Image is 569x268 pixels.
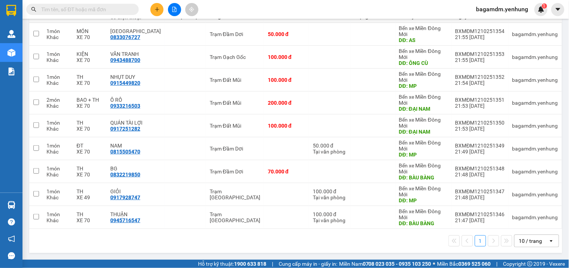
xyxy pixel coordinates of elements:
[110,188,161,194] div: GIỎI
[399,25,448,37] div: Bến xe Miền Đông Mới
[110,149,140,155] div: 0815505470
[47,80,69,86] div: Khác
[455,194,505,200] div: 21:48 [DATE]
[399,208,448,220] div: Bến xe Miền Đông Mới
[210,169,260,175] div: Trạm Đầm Dơi
[313,194,347,200] div: Tại văn phòng
[8,49,15,57] img: warehouse-icon
[47,149,69,155] div: Khác
[272,260,273,268] span: |
[110,143,161,149] div: NAM
[399,140,448,152] div: Bến xe Miền Đông Mới
[455,97,505,103] div: BXMĐM1210251351
[512,123,558,129] div: bagamdm.yenhung
[77,149,103,155] div: XE 70
[210,123,260,129] div: Trạm Đất Mũi
[512,191,558,197] div: bagamdm.yenhung
[399,71,448,83] div: Bến xe Miền Đông Mới
[210,54,260,60] div: Trạm Gạch Gốc
[433,262,435,265] span: ⚪️
[268,123,305,129] div: 100.000 đ
[313,188,347,194] div: 100.000 đ
[47,28,69,34] div: 1 món
[455,103,505,109] div: 21:53 [DATE]
[279,260,337,268] span: Cung cấp máy in - giấy in:
[268,100,305,106] div: 200.000 đ
[551,3,564,16] button: caret-down
[110,51,161,57] div: VĂN TRANH
[47,194,69,200] div: Khác
[47,34,69,40] div: Khác
[399,117,448,129] div: Bến xe Miền Đông Mới
[399,60,448,66] div: DĐ: ÔNG CÙ
[268,77,305,83] div: 100.000 đ
[198,260,266,268] span: Hỗ trợ kỹ thuật:
[47,143,69,149] div: 1 món
[77,28,103,34] div: MÓN
[512,146,558,152] div: bagamdm.yenhung
[31,7,36,12] span: search
[542,3,547,9] sup: 1
[77,80,103,86] div: XE 70
[8,218,15,226] span: question-circle
[548,238,554,244] svg: open
[512,77,558,83] div: bagamdm.yenhung
[210,146,260,152] div: Trạm Đầm Dơi
[268,54,305,60] div: 100.000 đ
[512,54,558,60] div: bagamdm.yenhung
[399,94,448,106] div: Bến xe Miền Đông Mới
[437,260,491,268] span: Miền Bắc
[455,143,505,149] div: BXMĐM1210251349
[155,7,160,12] span: plus
[77,103,103,109] div: XE 70
[459,261,491,267] strong: 0369 525 060
[77,97,103,103] div: BAO + TH
[77,211,103,217] div: TH
[399,129,448,135] div: DĐ: ĐẠI NAM
[399,175,448,181] div: DĐ: BÀU BÀNG
[455,120,505,126] div: BXMĐM1210251350
[47,103,69,109] div: Khác
[47,97,69,103] div: 2 món
[455,74,505,80] div: BXMĐM1210251352
[470,5,534,14] span: bagamdm.yenhung
[47,120,69,126] div: 1 món
[77,120,103,126] div: TH
[8,68,15,75] img: solution-icon
[210,211,260,223] div: Trạm [GEOGRAPHIC_DATA]
[399,163,448,175] div: Bến xe Miền Đông Mới
[555,6,561,13] span: caret-down
[77,194,103,200] div: XE 49
[234,261,266,267] strong: 1900 633 818
[47,166,69,172] div: 1 món
[189,7,194,12] span: aim
[313,211,347,217] div: 100.000 đ
[455,51,505,57] div: BXMĐM1210251353
[210,77,260,83] div: Trạm Đất Mũi
[110,166,161,172] div: BG
[399,197,448,203] div: DĐ: MP
[41,5,130,14] input: Tìm tên, số ĐT hoặc mã đơn
[399,83,448,89] div: DĐ: MP
[150,3,164,16] button: plus
[47,57,69,63] div: Khác
[110,74,161,80] div: NHỤT DUY
[47,211,69,217] div: 1 món
[77,34,103,40] div: XE 70
[47,188,69,194] div: 1 món
[527,261,533,266] span: copyright
[110,57,140,63] div: 0943488700
[8,252,15,259] span: message
[77,74,103,80] div: TH
[77,57,103,63] div: XE 70
[110,80,140,86] div: 0915449820
[399,152,448,158] div: DĐ: MP
[399,106,448,112] div: DĐ: ĐẠI NAM
[77,166,103,172] div: TH
[455,126,505,132] div: 21:53 [DATE]
[455,172,505,178] div: 21:48 [DATE]
[313,143,347,149] div: 50.000 đ
[8,235,15,242] span: notification
[512,169,558,175] div: bagamdm.yenhung
[512,214,558,220] div: bagamdm.yenhung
